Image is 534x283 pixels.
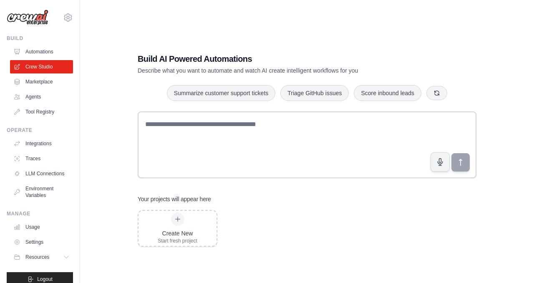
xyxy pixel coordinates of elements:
div: Operate [7,127,73,134]
a: LLM Connections [10,167,73,180]
a: Crew Studio [10,60,73,73]
span: Resources [25,254,49,260]
h1: Build AI Powered Automations [138,53,418,65]
div: Build [7,35,73,42]
div: Create New [158,229,197,238]
div: Start fresh project [158,238,197,244]
h3: Your projects will appear here [138,195,211,203]
span: Logout [37,276,53,283]
a: Tool Registry [10,105,73,119]
div: Manage [7,210,73,217]
a: Marketplace [10,75,73,88]
a: Environment Variables [10,182,73,202]
button: Get new suggestions [426,86,447,100]
a: Settings [10,235,73,249]
a: Automations [10,45,73,58]
p: Describe what you want to automate and watch AI create intelligent workflows for you [138,66,418,75]
button: Summarize customer support tickets [167,85,275,101]
button: Triage GitHub issues [280,85,349,101]
img: Logo [7,10,48,25]
a: Traces [10,152,73,165]
button: Score inbound leads [354,85,421,101]
a: Integrations [10,137,73,150]
button: Resources [10,250,73,264]
a: Agents [10,90,73,104]
a: Usage [10,220,73,234]
button: Click to speak your automation idea [431,152,450,172]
